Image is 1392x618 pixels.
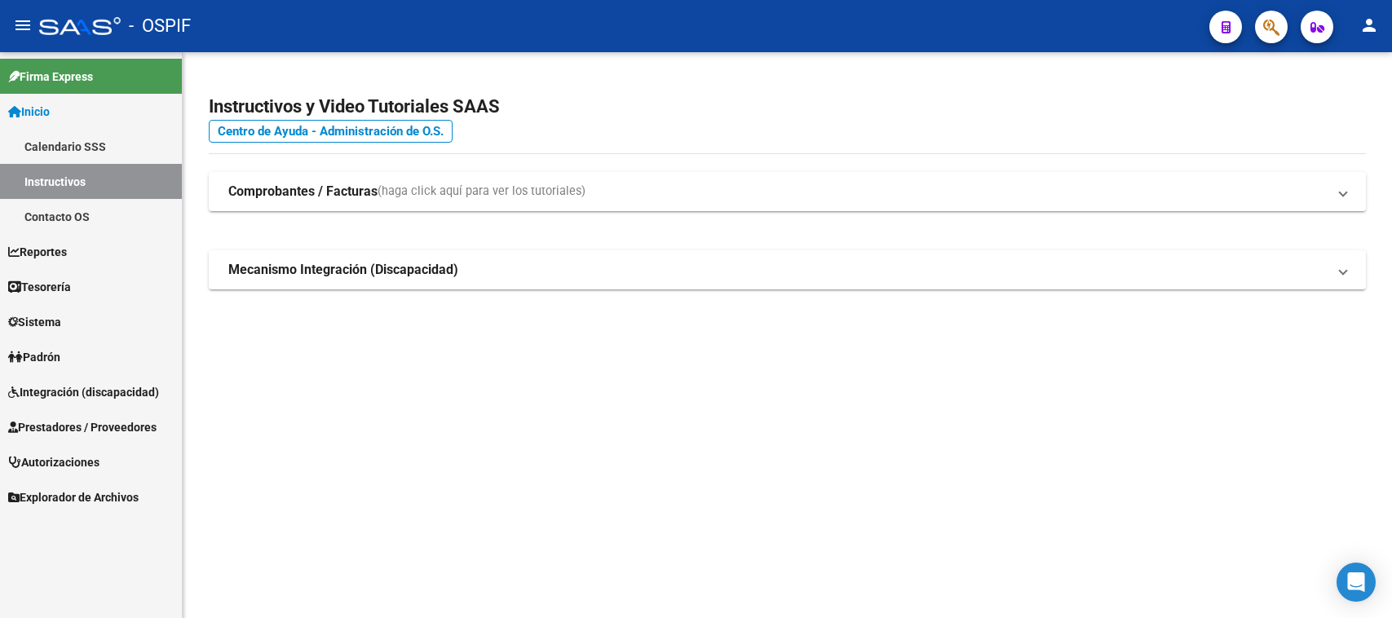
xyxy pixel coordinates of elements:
span: Autorizaciones [8,453,99,471]
h2: Instructivos y Video Tutoriales SAAS [209,91,1366,122]
mat-expansion-panel-header: Mecanismo Integración (Discapacidad) [209,250,1366,289]
a: Centro de Ayuda - Administración de O.S. [209,120,453,143]
span: Prestadores / Proveedores [8,418,157,436]
span: Inicio [8,103,50,121]
mat-icon: menu [13,15,33,35]
span: (haga click aquí para ver los tutoriales) [378,183,586,201]
span: Padrón [8,348,60,366]
strong: Mecanismo Integración (Discapacidad) [228,261,458,279]
span: - OSPIF [129,8,191,44]
div: Open Intercom Messenger [1337,563,1376,602]
span: Explorador de Archivos [8,488,139,506]
span: Tesorería [8,278,71,296]
span: Sistema [8,313,61,331]
strong: Comprobantes / Facturas [228,183,378,201]
mat-icon: person [1359,15,1379,35]
span: Reportes [8,243,67,261]
span: Integración (discapacidad) [8,383,159,401]
mat-expansion-panel-header: Comprobantes / Facturas(haga click aquí para ver los tutoriales) [209,172,1366,211]
span: Firma Express [8,68,93,86]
